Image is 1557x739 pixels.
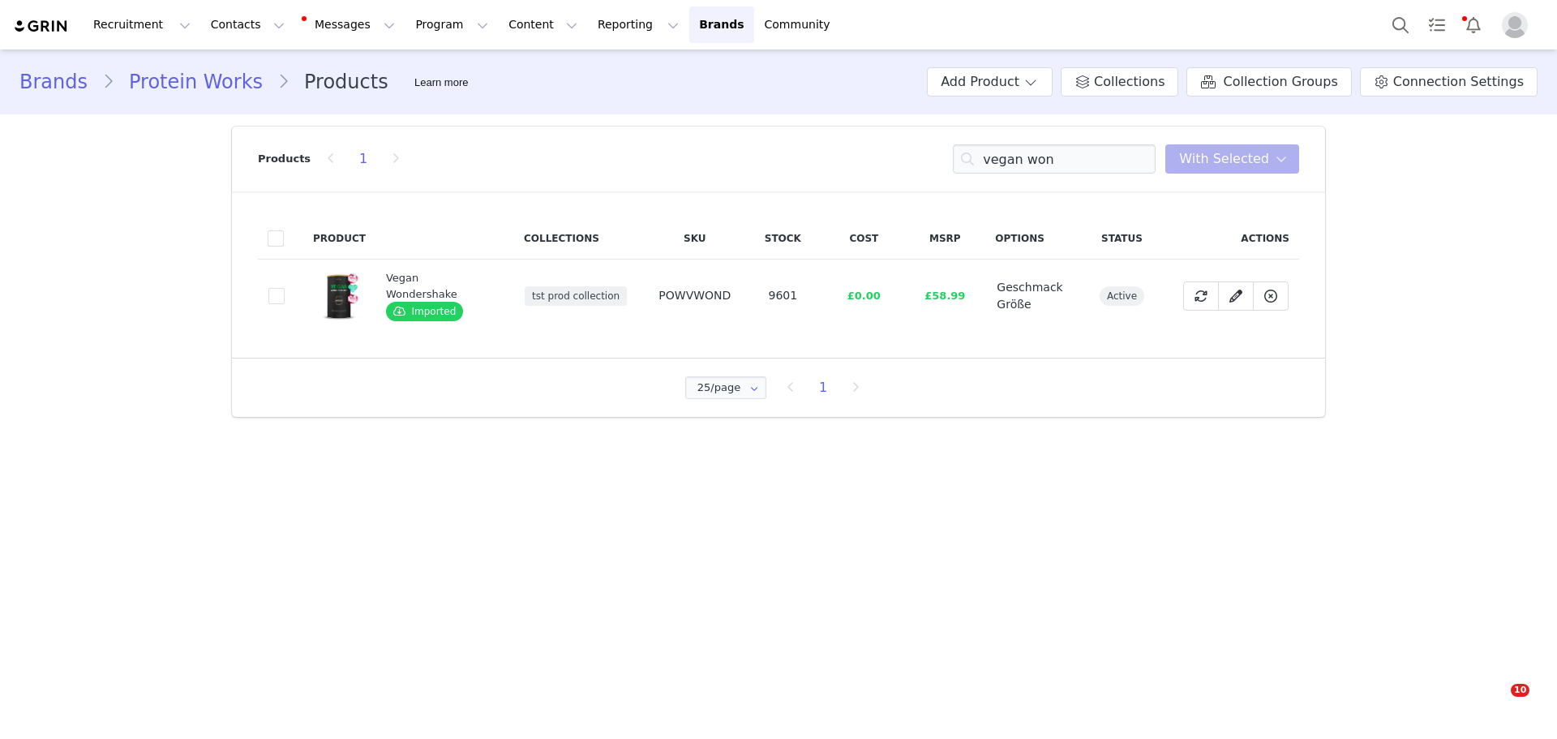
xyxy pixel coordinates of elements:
span: 10 [1511,684,1529,697]
li: 1 [351,148,375,170]
input: Select [685,376,766,399]
span: Collection Groups [1223,72,1337,92]
div: Vegan Wondershake [386,270,492,302]
th: Actions [1162,217,1299,260]
div: Tooltip anchor [411,75,471,91]
img: wondershake_-_uk_-_awards_-_2025.png [315,272,363,320]
button: Add Product [927,67,1053,97]
div: Geschmack Größe [997,279,1070,313]
li: 1 [811,376,835,399]
th: Status [1081,217,1162,260]
img: placeholder-profile.jpg [1502,12,1528,38]
span: Collections [1094,72,1165,92]
button: Search [1383,6,1418,43]
a: Protein Works [114,67,277,97]
input: Search products [953,144,1156,174]
span: £0.00 [847,290,881,302]
button: Content [499,6,587,43]
span: Imported [386,302,463,321]
a: Connection Settings [1360,67,1538,97]
button: Reporting [588,6,688,43]
button: Program [405,6,498,43]
p: Products [258,151,311,167]
th: Stock [742,217,823,260]
span: £58.99 [924,290,965,302]
button: With Selected [1165,144,1299,174]
button: Recruitment [84,6,200,43]
button: Notifications [1456,6,1491,43]
a: Brands [19,67,102,97]
th: MSRP [904,217,985,260]
th: Cost [823,217,904,260]
th: SKU [647,217,742,260]
th: Options [985,217,1081,260]
iframe: Intercom live chat [1478,684,1516,723]
a: Community [755,6,847,43]
span: tst prod collection [525,286,627,306]
span: active [1100,286,1144,306]
a: Collection Groups [1186,67,1351,97]
span: Connection Settings [1393,72,1524,92]
button: Contacts [201,6,294,43]
a: Brands [689,6,753,43]
th: Collections [514,217,647,260]
a: Collections [1061,67,1178,97]
span: POWVWOND [658,289,731,302]
a: Tasks [1419,6,1455,43]
img: grin logo [13,19,70,34]
button: Messages [295,6,405,43]
span: With Selected [1179,149,1269,169]
span: 9601 [769,289,798,302]
th: Product [303,217,375,260]
button: Profile [1492,12,1544,38]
